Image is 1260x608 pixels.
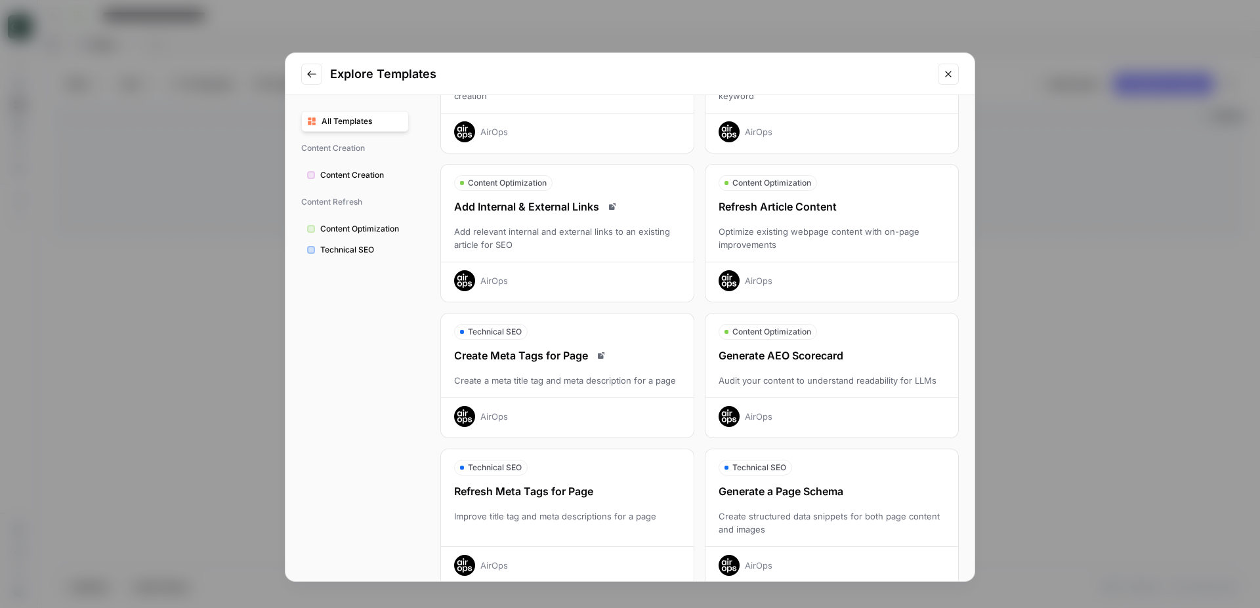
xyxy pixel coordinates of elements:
button: Content Optimization [301,218,409,239]
span: Content Optimization [732,326,811,338]
span: Technical SEO [468,326,522,338]
div: Audit your content to understand readability for LLMs [705,374,958,387]
div: AirOps [745,125,772,138]
div: AirOps [480,410,508,423]
div: AirOps [480,274,508,287]
a: Read docs [604,199,620,214]
button: Content Creation [301,165,409,186]
div: AirOps [480,559,508,572]
button: Content OptimizationRefresh Article ContentOptimize existing webpage content with on-page improve... [705,164,959,302]
div: Generate AEO Scorecard [705,348,958,363]
span: Content Creation [320,169,403,181]
div: Generate a Page Schema [705,483,958,499]
div: AirOps [745,559,772,572]
a: Read docs [593,348,609,363]
span: Technical SEO [732,462,786,474]
span: Content Refresh [301,191,409,213]
button: All Templates [301,111,409,132]
div: Add Internal & External Links [441,199,694,214]
div: Improve title tag and meta descriptions for a page [441,510,694,536]
span: Content Optimization [732,177,811,189]
button: Technical SEORefresh Meta Tags for PageImprove title tag and meta descriptions for a pageAirOps [440,449,694,587]
button: Close modal [938,64,959,85]
div: AirOps [745,410,772,423]
div: Add relevant internal and external links to an existing article for SEO [441,225,694,251]
button: Content OptimizationAdd Internal & External LinksRead docsAdd relevant internal and external link... [440,164,694,302]
div: Create Meta Tags for Page [441,348,694,363]
button: Technical SEO [301,239,409,260]
span: Content Optimization [468,177,547,189]
div: Optimize existing webpage content with on-page improvements [705,225,958,251]
span: Content Creation [301,137,409,159]
div: AirOps [480,125,508,138]
h2: Explore Templates [330,65,930,83]
span: Content Optimization [320,223,403,235]
div: Refresh Meta Tags for Page [441,483,694,499]
button: Content OptimizationGenerate AEO ScorecardAudit your content to understand readability for LLMsAi... [705,313,959,438]
div: AirOps [745,274,772,287]
button: Go to previous step [301,64,322,85]
span: Technical SEO [468,462,522,474]
button: Technical SEOCreate Meta Tags for PageRead docsCreate a meta title tag and meta description for a... [440,313,694,438]
div: Create a meta title tag and meta description for a page [441,374,694,387]
button: Technical SEOGenerate a Page SchemaCreate structured data snippets for both page content and imag... [705,449,959,587]
div: Refresh Article Content [705,199,958,214]
span: Technical SEO [320,244,403,256]
div: Create structured data snippets for both page content and images [705,510,958,536]
span: All Templates [322,115,403,127]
